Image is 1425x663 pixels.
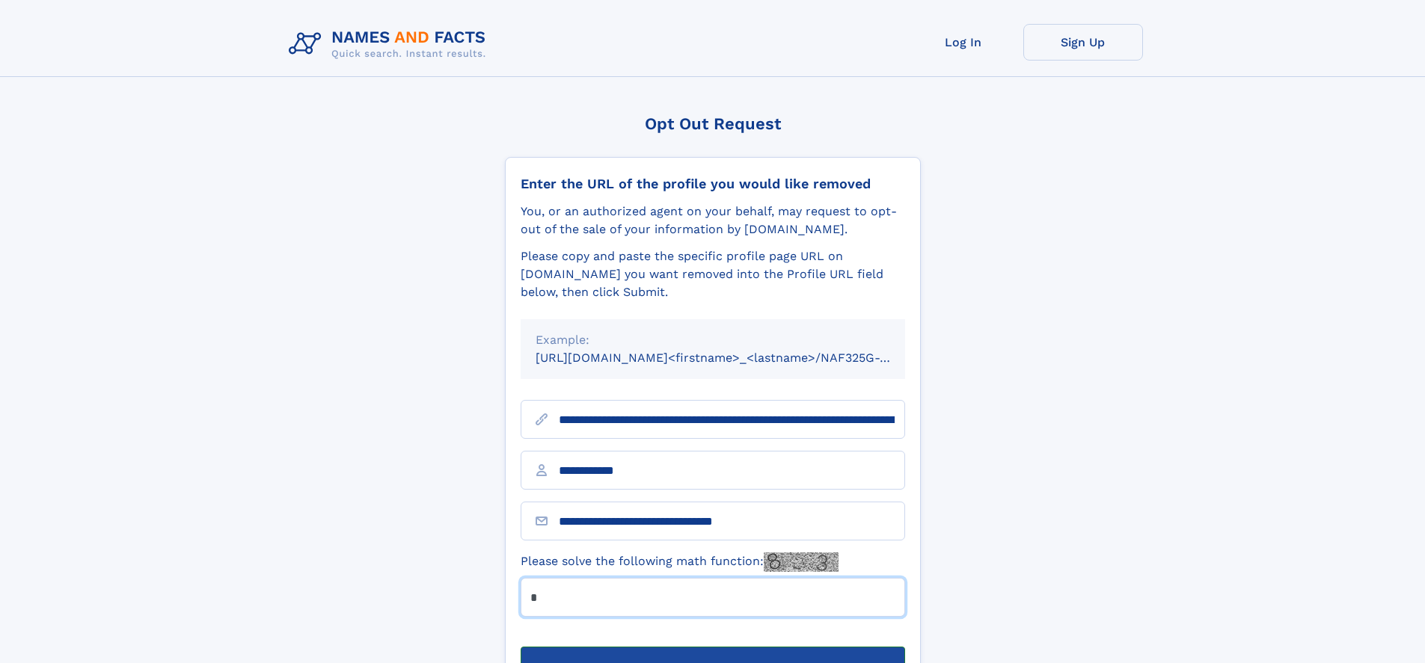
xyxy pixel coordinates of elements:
[521,552,839,572] label: Please solve the following math function:
[521,247,905,301] div: Please copy and paste the specific profile page URL on [DOMAIN_NAME] you want removed into the Pr...
[1023,24,1143,61] a: Sign Up
[505,114,921,133] div: Opt Out Request
[283,24,498,64] img: Logo Names and Facts
[536,331,890,349] div: Example:
[521,203,905,238] div: You, or an authorized agent on your behalf, may request to opt-out of the sale of your informatio...
[904,24,1023,61] a: Log In
[521,176,905,192] div: Enter the URL of the profile you would like removed
[536,351,934,365] small: [URL][DOMAIN_NAME]<firstname>_<lastname>/NAF325G-xxxxxxxx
